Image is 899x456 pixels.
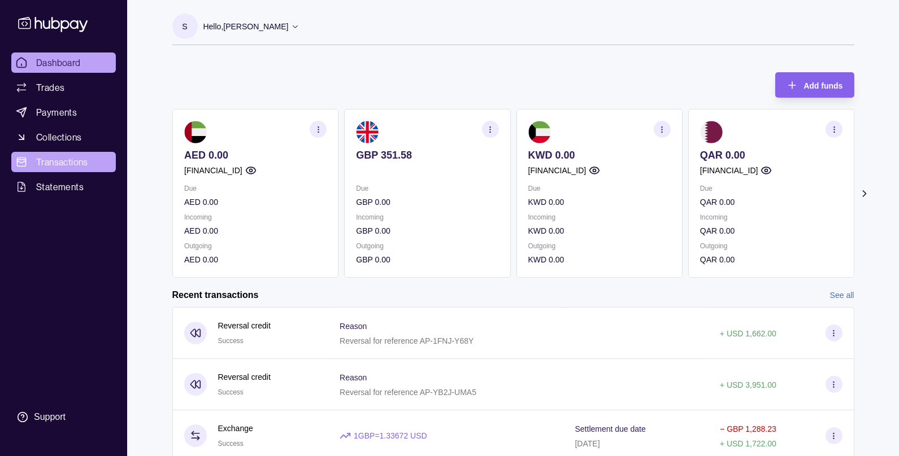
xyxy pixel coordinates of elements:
[218,440,244,448] span: Success
[184,164,242,177] p: [FINANCIAL_ID]
[830,289,854,301] a: See all
[182,20,187,33] p: S
[340,336,474,345] p: Reversal for reference AP-1FNJ-Y68Y
[184,121,207,143] img: ae
[340,373,367,382] p: Reason
[218,319,271,332] p: Reversal credit
[356,211,498,223] p: Incoming
[11,127,116,147] a: Collections
[528,149,670,161] p: KWD 0.00
[700,196,842,208] p: QAR 0.00
[340,322,367,331] p: Reason
[36,155,88,169] span: Transactions
[36,81,64,94] span: Trades
[528,211,670,223] p: Incoming
[218,422,253,435] p: Exchange
[356,121,379,143] img: gb
[528,240,670,252] p: Outgoing
[34,411,66,423] div: Support
[528,196,670,208] p: KWD 0.00
[356,149,498,161] p: GBP 351.58
[203,20,289,33] p: Hello, [PERSON_NAME]
[11,52,116,73] a: Dashboard
[528,182,670,195] p: Due
[36,106,77,119] span: Payments
[184,253,327,266] p: AED 0.00
[11,405,116,429] a: Support
[36,180,84,194] span: Statements
[184,182,327,195] p: Due
[775,72,854,98] button: Add funds
[700,211,842,223] p: Incoming
[700,164,758,177] p: [FINANCIAL_ID]
[11,152,116,172] a: Transactions
[11,77,116,98] a: Trades
[528,164,586,177] p: [FINANCIAL_ID]
[184,240,327,252] p: Outgoing
[356,182,498,195] p: Due
[11,102,116,122] a: Payments
[11,177,116,197] a: Statements
[184,149,327,161] p: AED 0.00
[700,121,722,143] img: qa
[356,253,498,266] p: GBP 0.00
[184,225,327,237] p: AED 0.00
[575,439,600,448] p: [DATE]
[356,225,498,237] p: GBP 0.00
[700,149,842,161] p: QAR 0.00
[356,240,498,252] p: Outgoing
[36,56,81,69] span: Dashboard
[575,424,646,433] p: Settlement due date
[184,196,327,208] p: AED 0.00
[218,371,271,383] p: Reversal credit
[528,121,550,143] img: kw
[218,388,244,396] span: Success
[184,211,327,223] p: Incoming
[700,225,842,237] p: QAR 0.00
[720,380,776,389] p: + USD 3,951.00
[700,240,842,252] p: Outgoing
[700,182,842,195] p: Due
[172,289,259,301] h2: Recent transactions
[528,225,670,237] p: KWD 0.00
[720,424,776,433] p: − GBP 1,288.23
[36,130,81,144] span: Collections
[528,253,670,266] p: KWD 0.00
[218,337,244,345] span: Success
[804,81,842,90] span: Add funds
[356,196,498,208] p: GBP 0.00
[720,329,776,338] p: + USD 1,662.00
[700,253,842,266] p: QAR 0.00
[720,439,776,448] p: + USD 1,722.00
[340,388,476,397] p: Reversal for reference AP-YB2J-UMA5
[354,429,427,442] p: 1 GBP = 1.33672 USD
